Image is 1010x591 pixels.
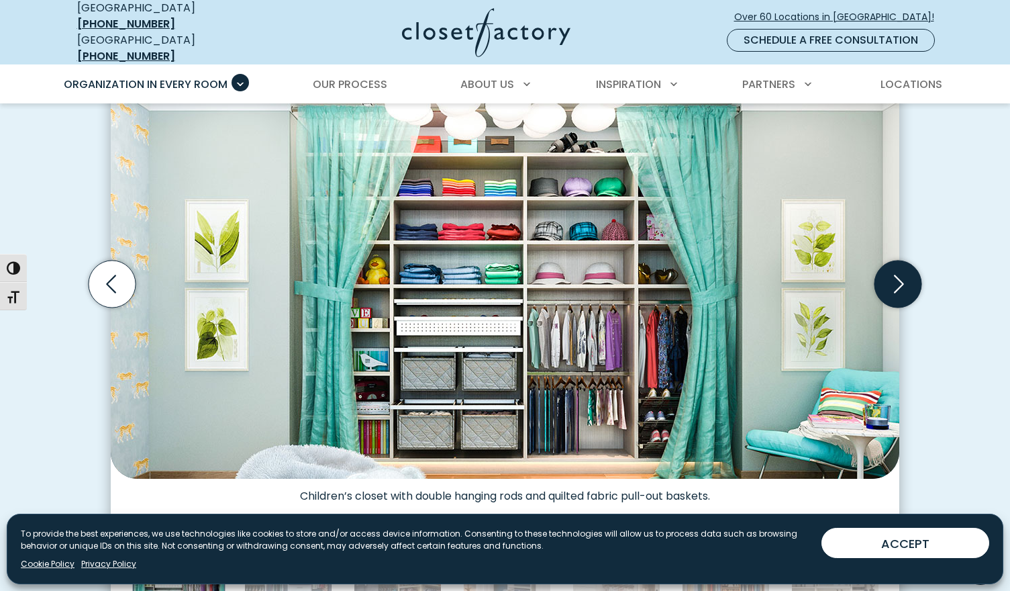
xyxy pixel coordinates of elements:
[460,77,514,92] span: About Us
[734,10,945,24] span: Over 60 Locations in [GEOGRAPHIC_DATA]!
[111,66,899,479] img: Children's closet with double handing rods and quilted fabric pull-out baskets.
[83,255,141,313] button: Previous slide
[313,77,387,92] span: Our Process
[596,77,661,92] span: Inspiration
[64,77,228,92] span: Organization in Every Room
[21,558,74,570] a: Cookie Policy
[734,5,946,29] a: Over 60 Locations in [GEOGRAPHIC_DATA]!
[77,32,272,64] div: [GEOGRAPHIC_DATA]
[821,528,989,558] button: ACCEPT
[111,479,899,503] figcaption: Children’s closet with double hanging rods and quilted fabric pull-out baskets.
[21,528,811,552] p: To provide the best experiences, we use technologies like cookies to store and/or access device i...
[81,558,136,570] a: Privacy Policy
[77,48,175,64] a: [PHONE_NUMBER]
[869,255,927,313] button: Next slide
[54,66,956,103] nav: Primary Menu
[742,77,795,92] span: Partners
[402,8,570,57] img: Closet Factory Logo
[727,29,935,52] a: Schedule a Free Consultation
[880,77,942,92] span: Locations
[77,16,175,32] a: [PHONE_NUMBER]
